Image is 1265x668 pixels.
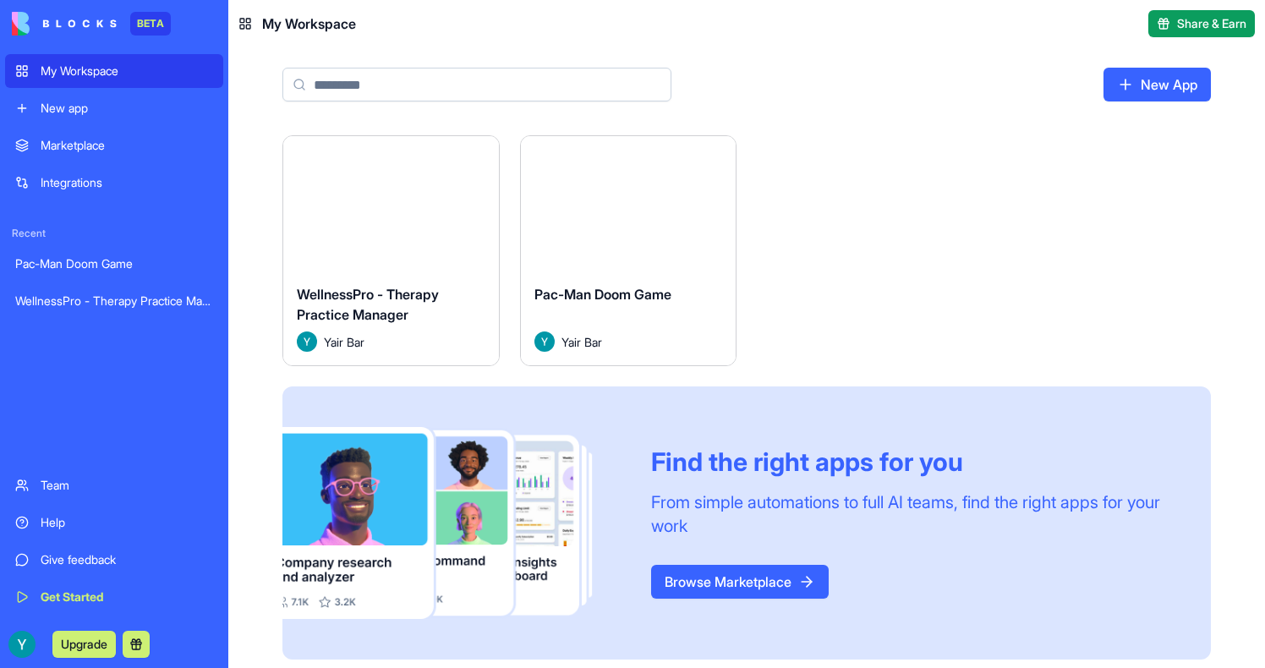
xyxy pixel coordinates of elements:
a: My Workspace [5,54,223,88]
a: Get Started [5,580,223,614]
a: New app [5,91,223,125]
a: Help [5,506,223,539]
a: WellnessPro - Therapy Practice Manager [5,284,223,318]
span: Share & Earn [1177,15,1246,32]
span: Yair Bar [561,333,602,351]
img: Avatar [534,331,555,352]
div: Integrations [41,174,213,191]
a: BETA [12,12,171,36]
div: Team [41,477,213,494]
div: WellnessPro - Therapy Practice Manager [15,293,213,309]
img: Avatar [297,331,317,352]
span: Recent [5,227,223,240]
img: Frame_181_egmpey.png [282,427,624,619]
a: Pac-Man Doom Game [5,247,223,281]
div: Help [41,514,213,531]
a: Marketplace [5,129,223,162]
div: From simple automations to full AI teams, find the right apps for your work [651,490,1170,538]
a: New App [1103,68,1211,101]
div: Find the right apps for you [651,446,1170,477]
div: Pac-Man Doom Game [15,255,213,272]
a: Browse Marketplace [651,565,829,599]
div: Give feedback [41,551,213,568]
img: ACg8ocKxvzSR4wIe0pZTNWjZp9-EiZoFISIvkgGRq3DGH50PefrBXg=s96-c [8,631,36,658]
a: Give feedback [5,543,223,577]
a: Pac-Man Doom GameAvatarYair Bar [520,135,737,366]
span: WellnessPro - Therapy Practice Manager [297,286,439,323]
a: Integrations [5,166,223,200]
button: Share & Earn [1148,10,1255,37]
div: My Workspace [41,63,213,79]
a: WellnessPro - Therapy Practice ManagerAvatarYair Bar [282,135,500,366]
button: Upgrade [52,631,116,658]
a: Team [5,468,223,502]
div: Get Started [41,589,213,605]
div: New app [41,100,213,117]
img: logo [12,12,117,36]
a: Upgrade [52,635,116,652]
span: My Workspace [262,14,356,34]
div: BETA [130,12,171,36]
div: Marketplace [41,137,213,154]
span: Yair Bar [324,333,364,351]
span: Pac-Man Doom Game [534,286,671,303]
